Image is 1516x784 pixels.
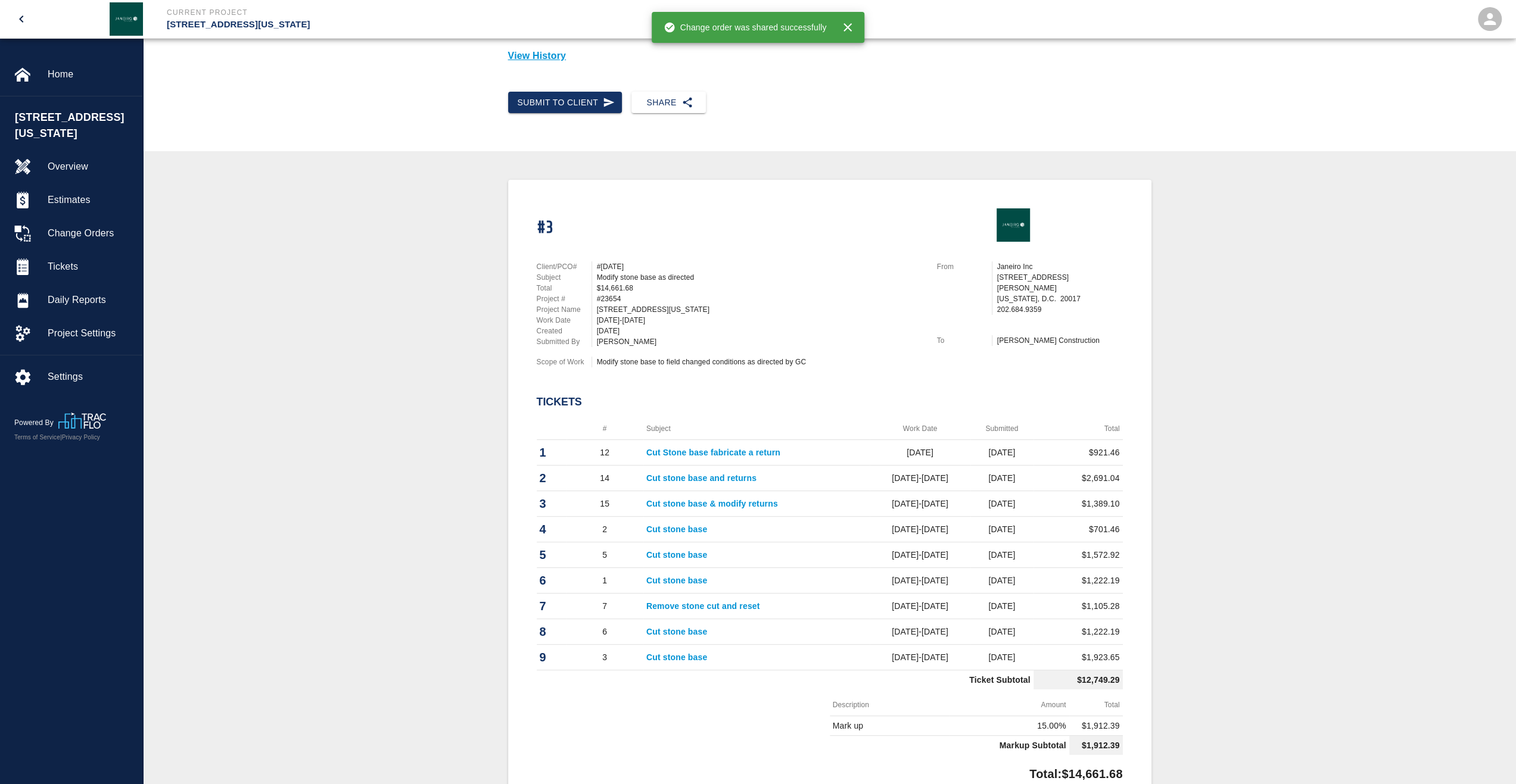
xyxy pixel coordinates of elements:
td: $1,105.28 [1034,594,1123,619]
div: [STREET_ADDRESS][US_STATE] [597,304,923,315]
p: 9 [540,648,564,666]
div: Modify stone base to field changed conditions as directed by GC [597,357,923,367]
div: $14,661.68 [597,283,923,293]
img: Janeiro Inc [997,208,1030,242]
p: Powered By [14,417,58,428]
span: Daily Reports [48,293,133,307]
td: $1,222.19 [1034,619,1123,645]
p: 3 [540,495,564,513]
h1: #3 [537,218,554,238]
p: [PERSON_NAME] Construction [997,335,1123,346]
p: Submitted By [537,336,592,347]
div: #23654 [597,293,923,304]
p: 7 [540,597,564,615]
p: 8 [540,623,564,641]
td: $1,923.65 [1034,645,1123,670]
td: 5 [566,542,643,568]
iframe: Chat Widget [1456,727,1516,784]
p: Scope of Work [537,357,592,367]
a: Privacy Policy [62,434,100,441]
p: 1 [540,443,564,461]
td: $1,222.19 [1034,568,1123,594]
td: [DATE]-[DATE] [870,542,970,568]
a: Cut stone base [646,627,707,636]
td: $1,572.92 [1034,542,1123,568]
td: 12 [566,440,643,466]
p: Project # [537,293,592,304]
p: 6 [540,571,564,589]
td: [DATE]-[DATE] [870,466,970,491]
td: $2,691.04 [1034,466,1123,491]
p: [STREET_ADDRESS][US_STATE] [167,18,823,32]
td: Ticket Subtotal [537,670,1034,690]
h2: Tickets [537,396,1123,409]
p: From [937,261,992,272]
p: 202.684.9359 [997,304,1123,315]
span: | [60,434,62,441]
p: To [937,335,992,346]
a: Remove stone cut and reset [646,601,760,611]
p: 5 [540,546,564,564]
th: Description [830,694,950,716]
th: Total [1069,694,1123,716]
td: [DATE] [970,645,1033,670]
th: Work Date [870,418,970,440]
td: $701.46 [1034,517,1123,542]
a: Terms of Service [14,434,60,441]
td: [DATE] [870,440,970,466]
div: #[DATE] [597,261,923,272]
span: Tickets [48,260,133,274]
td: [DATE]-[DATE] [870,517,970,542]
span: Home [48,67,133,82]
span: Estimates [48,193,133,207]
td: Markup Subtotal [830,736,1069,755]
td: [DATE] [970,517,1033,542]
td: [DATE]-[DATE] [870,491,970,517]
th: # [566,418,643,440]
p: Current Project [167,7,823,18]
div: Modify stone base as directed [597,272,923,283]
td: 3 [566,645,643,670]
button: Share [631,92,706,114]
td: $921.46 [1034,440,1123,466]
p: 2 [540,469,564,487]
td: 15.00% [950,716,1069,736]
td: [DATE] [970,440,1033,466]
p: Janeiro Inc [997,261,1123,272]
p: Work Date [537,315,592,326]
button: open drawer [7,5,36,33]
div: [DATE]-[DATE] [597,315,923,326]
p: Created [537,326,592,336]
span: Settings [48,370,133,384]
td: [DATE] [970,542,1033,568]
a: Cut stone base & modify returns [646,499,778,508]
img: Janeiro Inc [110,2,143,36]
span: Change Orders [48,226,133,240]
p: [STREET_ADDRESS][PERSON_NAME] [US_STATE], D.C. 20017 [997,272,1123,304]
span: Project Settings [48,326,133,341]
a: Cut stone base [646,652,707,662]
div: [PERSON_NAME] [597,336,923,347]
img: TracFlo [58,413,106,429]
p: Total: $14,661.68 [1029,760,1122,783]
a: Cut stone base and returns [646,473,757,483]
td: $12,749.29 [1034,670,1123,690]
div: [DATE] [597,326,923,336]
td: [DATE]-[DATE] [870,619,970,645]
th: Total [1034,418,1123,440]
td: [DATE] [970,568,1033,594]
td: 6 [566,619,643,645]
td: 2 [566,517,643,542]
p: 4 [540,520,564,538]
p: Project Name [537,304,592,315]
p: Subject [537,272,592,283]
div: Change order was shared successfully [664,17,827,38]
td: 15 [566,491,643,517]
td: [DATE]-[DATE] [870,645,970,670]
th: Subject [643,418,870,440]
th: Submitted [970,418,1033,440]
td: Mark up [830,716,950,736]
p: Client/PCO# [537,261,592,272]
td: 14 [566,466,643,491]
